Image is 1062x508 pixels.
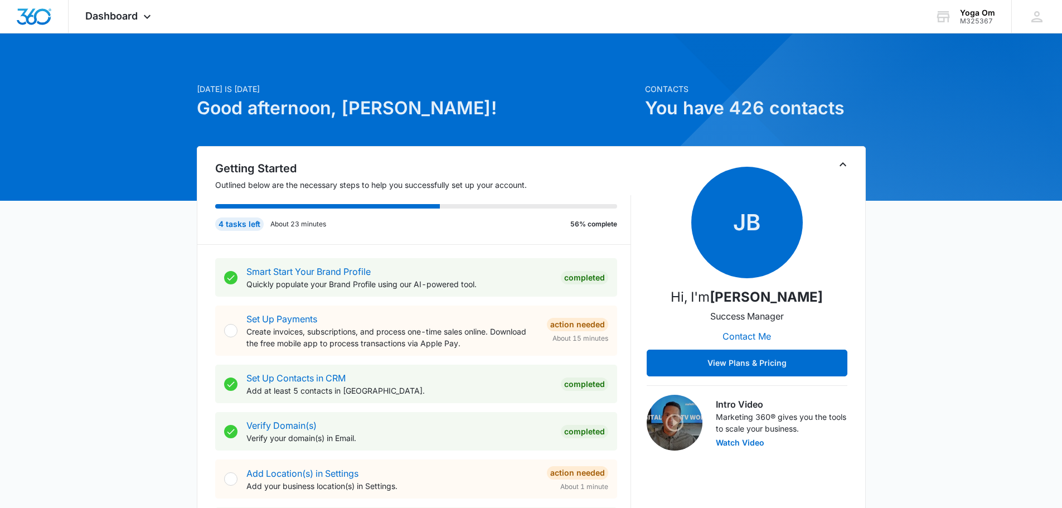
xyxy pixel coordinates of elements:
button: Contact Me [711,323,782,350]
p: Outlined below are the necessary steps to help you successfully set up your account. [215,179,631,191]
p: Quickly populate your Brand Profile using our AI-powered tool. [246,278,552,290]
p: 56% complete [570,219,617,229]
a: Verify Domain(s) [246,420,317,431]
div: Action Needed [547,318,608,331]
p: About 23 minutes [270,219,326,229]
span: About 1 minute [560,482,608,492]
button: Toggle Collapse [836,158,850,171]
span: JB [691,167,803,278]
span: About 15 minutes [552,333,608,343]
a: Smart Start Your Brand Profile [246,266,371,277]
p: Success Manager [710,309,784,323]
div: Completed [561,378,608,391]
a: Set Up Payments [246,313,317,325]
a: Set Up Contacts in CRM [246,372,346,384]
button: View Plans & Pricing [647,350,847,376]
strong: [PERSON_NAME] [710,289,823,305]
div: Action Needed [547,466,608,480]
p: [DATE] is [DATE] [197,83,638,95]
div: Completed [561,271,608,284]
div: account name [960,8,995,17]
h1: You have 426 contacts [645,95,866,122]
div: Completed [561,425,608,438]
p: Hi, I'm [671,287,823,307]
h1: Good afternoon, [PERSON_NAME]! [197,95,638,122]
h2: Getting Started [215,160,631,177]
p: Add your business location(s) in Settings. [246,480,538,492]
span: Dashboard [85,10,138,22]
img: Intro Video [647,395,702,451]
h3: Intro Video [716,398,847,411]
div: 4 tasks left [215,217,264,231]
button: Watch Video [716,439,764,447]
p: Create invoices, subscriptions, and process one-time sales online. Download the free mobile app t... [246,326,538,349]
p: Verify your domain(s) in Email. [246,432,552,444]
p: Add at least 5 contacts in [GEOGRAPHIC_DATA]. [246,385,552,396]
a: Add Location(s) in Settings [246,468,358,479]
p: Contacts [645,83,866,95]
div: account id [960,17,995,25]
p: Marketing 360® gives you the tools to scale your business. [716,411,847,434]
